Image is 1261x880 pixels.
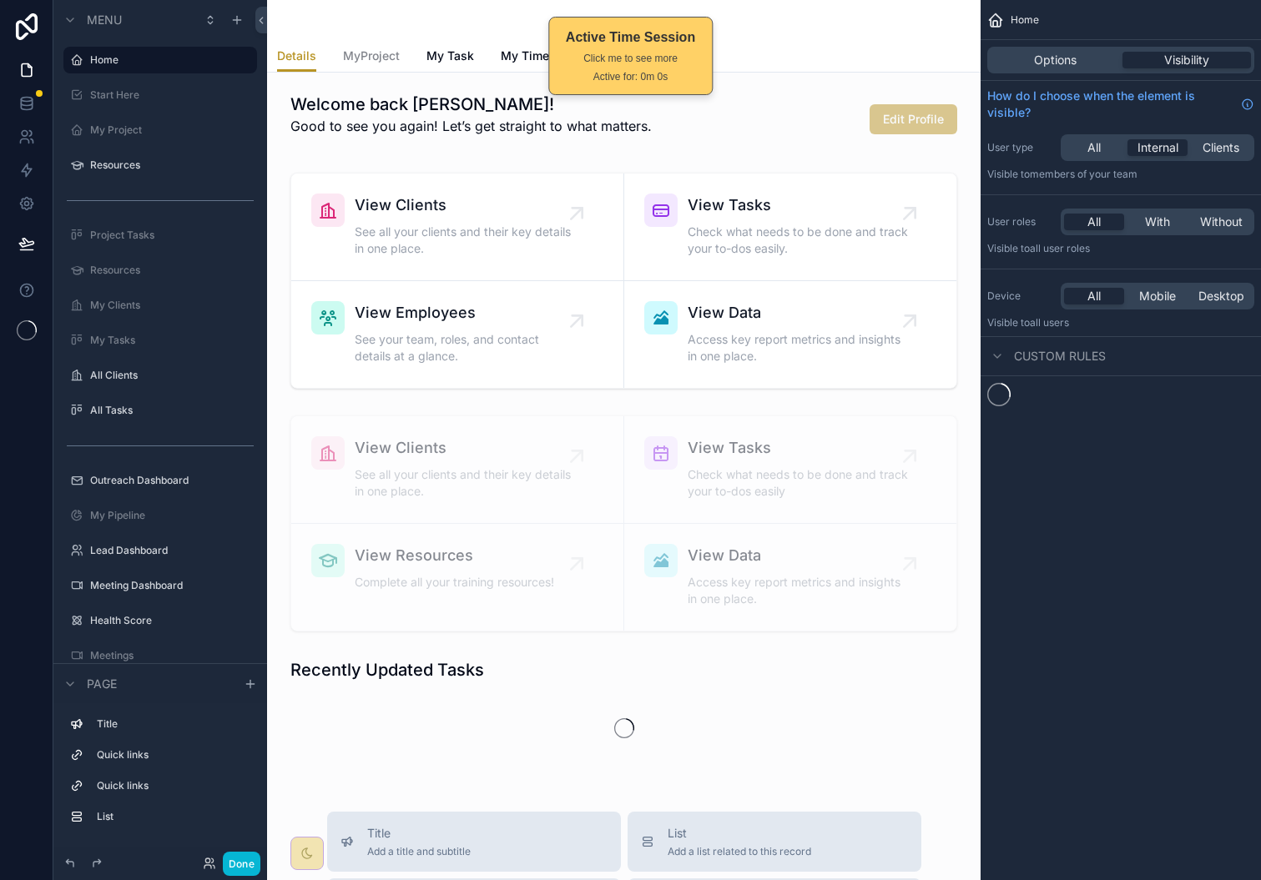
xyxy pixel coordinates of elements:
a: My Timesheet [501,41,580,74]
button: Done [223,852,260,876]
label: All Tasks [90,404,254,417]
label: Start Here [90,88,254,102]
label: Project Tasks [90,229,254,242]
p: Visible to [987,316,1254,329]
span: Desktop [1198,288,1244,304]
span: All [1087,288,1101,304]
label: List [97,810,250,823]
div: Active Time Session [566,28,695,48]
span: All [1087,139,1101,156]
span: How do I choose when the element is visible? [987,88,1234,121]
button: ListAdd a list related to this record [628,812,921,872]
a: My Task [426,41,474,74]
span: Custom rules [1014,348,1106,365]
span: Clients [1203,139,1239,156]
span: Title [367,825,471,842]
span: Mobile [1139,288,1176,304]
a: MyProject [343,41,400,74]
label: Meetings [90,649,254,662]
span: Menu [87,12,122,28]
span: MyProject [343,48,400,64]
span: Without [1200,214,1243,230]
label: Home [90,53,247,67]
span: Visibility [1164,52,1209,68]
label: My Project [90,123,254,137]
span: Add a list related to this record [668,845,811,858]
span: all users [1030,316,1069,329]
label: Resources [90,264,254,277]
label: My Pipeline [90,509,254,522]
label: Title [97,717,250,731]
span: Add a title and subtitle [367,845,471,858]
a: Details [277,41,316,73]
span: With [1145,214,1170,230]
label: Meeting Dashboard [90,579,254,592]
span: My Task [426,48,474,64]
label: Quick links [97,748,250,762]
label: Resources [90,158,254,172]
label: All Clients [90,369,254,382]
label: Quick links [97,779,250,792]
p: Visible to [987,242,1254,255]
div: scrollable content [53,703,267,847]
span: All user roles [1030,242,1090,254]
label: Outreach Dashboard [90,474,254,487]
div: Active for: 0m 0s [566,69,695,84]
label: User roles [987,215,1054,229]
button: TitleAdd a title and subtitle [327,812,621,872]
span: Members of your team [1030,168,1137,180]
label: User type [987,141,1054,154]
span: Internal [1137,139,1178,156]
span: My Timesheet [501,48,580,64]
a: How do I choose when the element is visible? [987,88,1254,121]
label: My Tasks [90,334,254,347]
label: Health Score [90,614,254,627]
label: Lead Dashboard [90,544,254,557]
label: My Clients [90,299,254,312]
span: Home [1011,13,1039,27]
p: Visible to [987,168,1254,181]
span: All [1087,214,1101,230]
span: List [668,825,811,842]
label: Device [987,289,1054,303]
span: Page [87,676,117,692]
div: Click me to see more [566,51,695,66]
span: Options [1034,52,1077,68]
span: Details [277,48,316,64]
